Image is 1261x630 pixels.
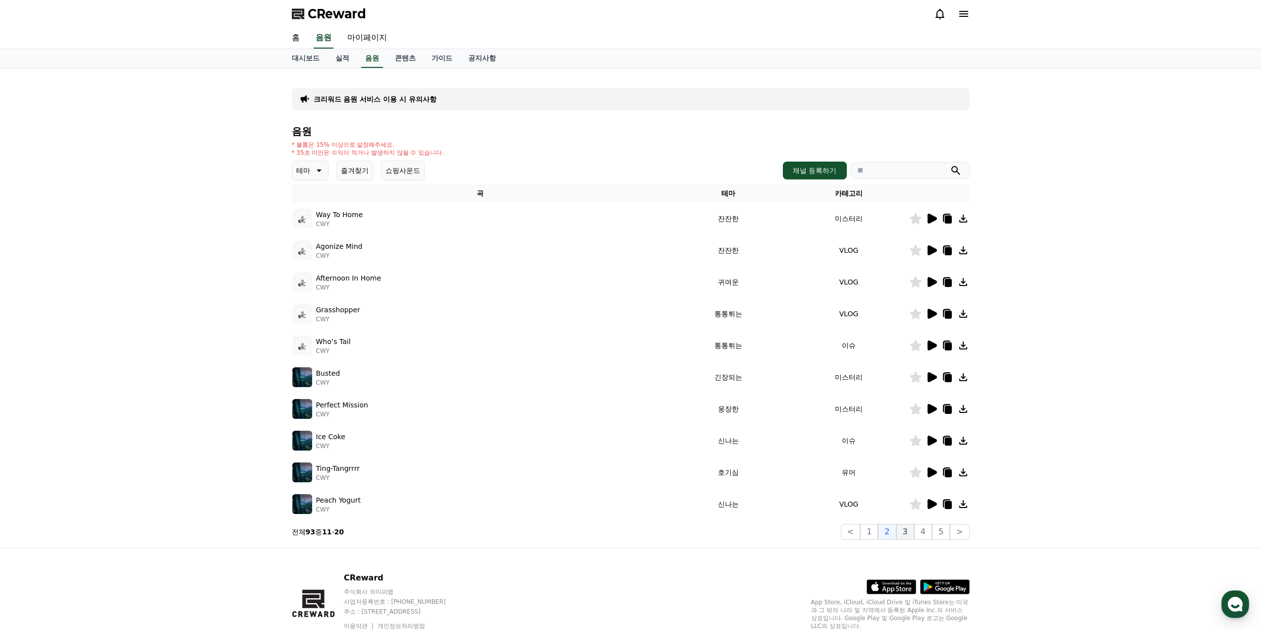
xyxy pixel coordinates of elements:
[292,161,329,180] button: 테마
[841,524,860,540] button: <
[668,266,789,298] td: 귀여운
[306,528,315,536] strong: 93
[65,314,128,339] a: 대화
[316,220,363,228] p: CWY
[316,400,368,410] p: Perfect Mission
[316,337,351,347] p: Who’s Tail
[334,528,344,536] strong: 20
[668,298,789,330] td: 통통튀는
[316,241,363,252] p: Agonize Mind
[128,314,190,339] a: 설정
[292,494,312,514] img: music
[344,598,465,606] p: 사업자등록번호 : [PHONE_NUMBER]
[950,524,969,540] button: >
[284,28,308,49] a: 홈
[789,330,909,361] td: 이슈
[316,347,351,355] p: CWY
[860,524,878,540] button: 1
[668,330,789,361] td: 통통튀는
[789,203,909,234] td: 미스터리
[292,209,312,229] img: music
[344,588,465,596] p: 주식회사 와이피랩
[292,272,312,292] img: music
[789,393,909,425] td: 미스터리
[316,273,382,284] p: Afternoon In Home
[316,379,340,387] p: CWY
[668,361,789,393] td: 긴장되는
[668,234,789,266] td: 잔잔한
[668,393,789,425] td: 웅장한
[292,149,444,157] p: * 35초 미만은 수익이 적거나 발생하지 않을 수 있습니다.
[316,315,360,323] p: CWY
[336,161,373,180] button: 즐겨찾기
[789,488,909,520] td: VLOG
[153,329,165,337] span: 설정
[789,266,909,298] td: VLOG
[292,184,668,203] th: 곡
[292,126,970,137] h4: 음원
[361,49,383,68] a: 음원
[789,234,909,266] td: VLOG
[381,161,425,180] button: 쇼핑사운드
[896,524,914,540] button: 3
[284,49,328,68] a: 대시보드
[316,432,345,442] p: Ice Coke
[31,329,37,337] span: 홈
[3,314,65,339] a: 홈
[668,184,789,203] th: 테마
[387,49,424,68] a: 콘텐츠
[339,28,395,49] a: 마이페이지
[316,442,345,450] p: CWY
[322,528,331,536] strong: 11
[344,623,375,630] a: 이용약관
[328,49,357,68] a: 실적
[668,425,789,457] td: 신나는
[314,94,437,104] a: 크리워드 음원 서비스 이용 시 유의사항
[378,623,425,630] a: 개인정보처리방침
[316,305,360,315] p: Grasshopper
[783,162,846,179] button: 채널 등록하기
[878,524,896,540] button: 2
[316,252,363,260] p: CWY
[316,495,361,506] p: Peach Yogurt
[292,431,312,451] img: music
[292,399,312,419] img: music
[460,49,504,68] a: 공지사항
[292,6,366,22] a: CReward
[316,410,368,418] p: CWY
[292,240,312,260] img: music
[292,336,312,355] img: music
[789,361,909,393] td: 미스터리
[316,368,340,379] p: Busted
[292,304,312,324] img: music
[316,463,360,474] p: Ting-Tangrrrr
[424,49,460,68] a: 가이드
[91,330,103,338] span: 대화
[292,141,444,149] p: * 볼륨은 15% 이상으로 설정해주세요.
[789,425,909,457] td: 이슈
[789,298,909,330] td: VLOG
[811,598,970,630] p: App Store, iCloud, iCloud Drive 및 iTunes Store는 미국과 그 밖의 나라 및 지역에서 등록된 Apple Inc.의 서비스 상표입니다. Goo...
[668,457,789,488] td: 호기심
[316,474,360,482] p: CWY
[316,506,361,514] p: CWY
[789,457,909,488] td: 유머
[316,284,382,291] p: CWY
[292,367,312,387] img: music
[344,572,465,584] p: CReward
[292,462,312,482] img: music
[344,608,465,616] p: 주소 : [STREET_ADDRESS]
[292,527,344,537] p: 전체 중 -
[316,210,363,220] p: Way To Home
[668,488,789,520] td: 신나는
[296,164,310,177] p: 테마
[308,6,366,22] span: CReward
[932,524,950,540] button: 5
[314,28,333,49] a: 음원
[668,203,789,234] td: 잔잔한
[914,524,932,540] button: 4
[789,184,909,203] th: 카테고리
